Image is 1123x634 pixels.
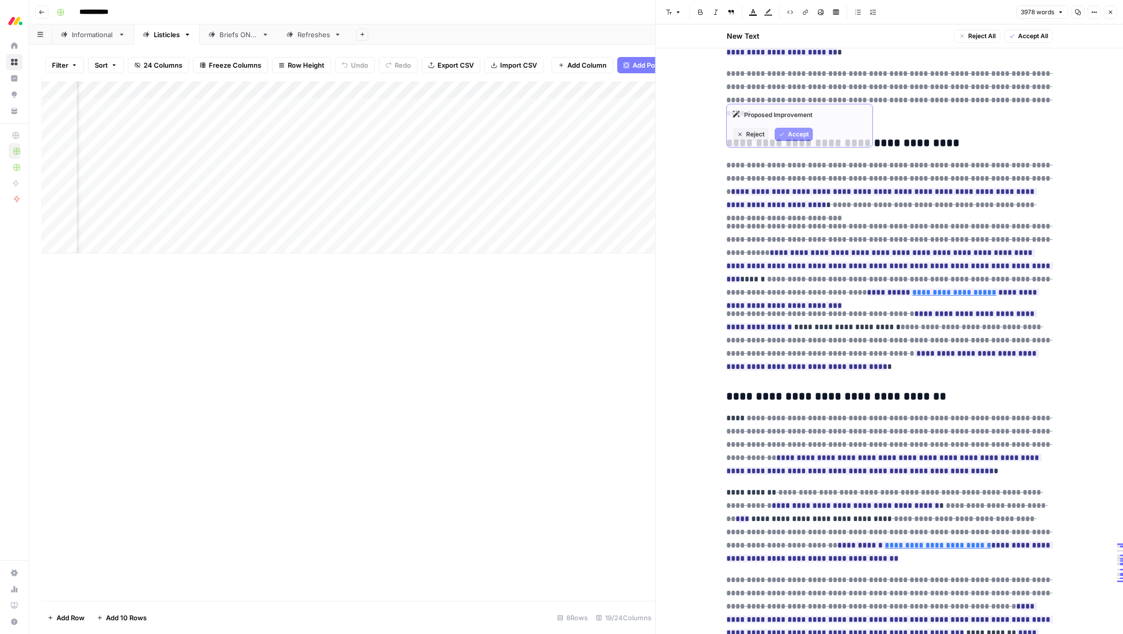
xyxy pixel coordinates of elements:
a: Your Data [6,103,22,119]
button: Filter [45,57,84,73]
a: Browse [6,54,22,70]
h2: New Text [726,31,759,41]
div: Informational [72,30,114,40]
a: Briefs ONLY [200,24,278,45]
span: Undo [351,60,368,70]
a: Refreshes [278,24,350,45]
a: Opportunities [6,87,22,103]
span: Freeze Columns [209,60,261,70]
a: Home [6,38,22,54]
span: Add 10 Rows [106,613,147,623]
button: Help + Support [6,614,22,630]
a: Usage [6,581,22,597]
span: Filter [52,60,68,70]
div: Refreshes [297,30,330,40]
span: Sort [95,60,108,70]
button: Import CSV [484,57,543,73]
button: Add Row [41,610,91,626]
a: Informational [52,24,134,45]
span: Export CSV [437,60,474,70]
button: Export CSV [422,57,480,73]
span: Add Power Agent [633,60,688,70]
button: Undo [335,57,375,73]
span: Import CSV [500,60,537,70]
button: Redo [379,57,418,73]
a: Settings [6,565,22,581]
button: Reject All [954,30,1000,43]
button: 3978 words [1016,6,1068,19]
span: 24 Columns [144,60,182,70]
span: Row Height [288,60,324,70]
div: Listicles [154,30,180,40]
div: 19/24 Columns [592,610,655,626]
span: Add Row [57,613,85,623]
button: Accept All [1004,30,1052,43]
button: 24 Columns [128,57,189,73]
button: Sort [88,57,124,73]
div: 8 Rows [553,610,592,626]
button: Add Column [552,57,613,73]
a: Listicles [134,24,200,45]
button: Add 10 Rows [91,610,153,626]
div: Briefs ONLY [220,30,258,40]
span: 3978 words [1021,8,1054,17]
button: Workspace: Monday.com [6,8,22,34]
span: Add Column [567,60,607,70]
a: Learning Hub [6,597,22,614]
button: Add Power Agent [617,57,694,73]
button: Freeze Columns [193,57,268,73]
a: Insights [6,70,22,87]
span: Reject All [968,32,995,41]
button: Row Height [272,57,331,73]
span: Redo [395,60,411,70]
span: Accept All [1018,32,1048,41]
img: Monday.com Logo [6,12,24,30]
